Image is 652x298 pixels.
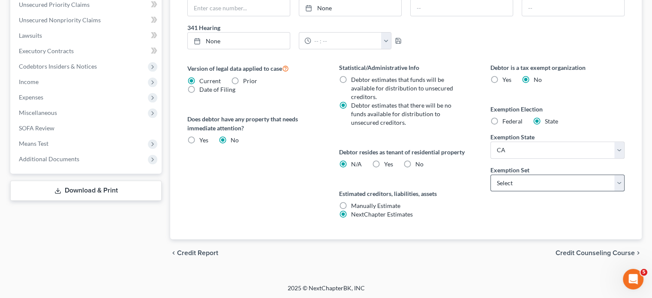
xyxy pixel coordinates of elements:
[19,63,97,70] span: Codebtors Insiders & Notices
[502,117,523,125] span: Federal
[534,76,542,83] span: No
[490,132,535,141] label: Exemption State
[556,250,642,256] button: Credit Counseling Course chevron_right
[231,136,239,144] span: No
[19,109,57,116] span: Miscellaneous
[188,33,290,49] a: None
[12,120,162,136] a: SOFA Review
[19,78,39,85] span: Income
[502,76,511,83] span: Yes
[12,43,162,59] a: Executory Contracts
[199,77,221,84] span: Current
[12,12,162,28] a: Unsecured Nonpriority Claims
[10,181,162,201] a: Download & Print
[243,77,257,84] span: Prior
[19,47,74,54] span: Executory Contracts
[19,1,90,8] span: Unsecured Priority Claims
[177,250,218,256] span: Credit Report
[12,28,162,43] a: Lawsuits
[556,250,635,256] span: Credit Counseling Course
[19,140,48,147] span: Means Test
[339,189,473,198] label: Estimated creditors, liabilities, assets
[351,211,413,218] span: NextChapter Estimates
[351,202,400,209] span: Manually Estimate
[490,105,625,114] label: Exemption Election
[19,16,101,24] span: Unsecured Nonpriority Claims
[187,63,321,73] label: Version of legal data applied to case
[384,160,393,168] span: Yes
[545,117,558,125] span: State
[623,269,643,289] iframe: Intercom live chat
[170,250,177,256] i: chevron_left
[640,269,647,276] span: 5
[187,114,321,132] label: Does debtor have any property that needs immediate attention?
[199,86,235,93] span: Date of Filing
[490,166,529,175] label: Exemption Set
[351,76,453,100] span: Debtor estimates that funds will be available for distribution to unsecured creditors.
[339,147,473,157] label: Debtor resides as tenant of residential property
[19,93,43,101] span: Expenses
[199,136,208,144] span: Yes
[415,160,424,168] span: No
[490,63,625,72] label: Debtor is a tax exempt organization
[19,32,42,39] span: Lawsuits
[635,250,642,256] i: chevron_right
[19,155,79,163] span: Additional Documents
[351,102,451,126] span: Debtor estimates that there will be no funds available for distribution to unsecured creditors.
[183,23,406,32] label: 341 Hearing
[19,124,54,132] span: SOFA Review
[311,33,381,49] input: -- : --
[170,250,218,256] button: chevron_left Credit Report
[339,63,473,72] label: Statistical/Administrative Info
[351,160,362,168] span: N/A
